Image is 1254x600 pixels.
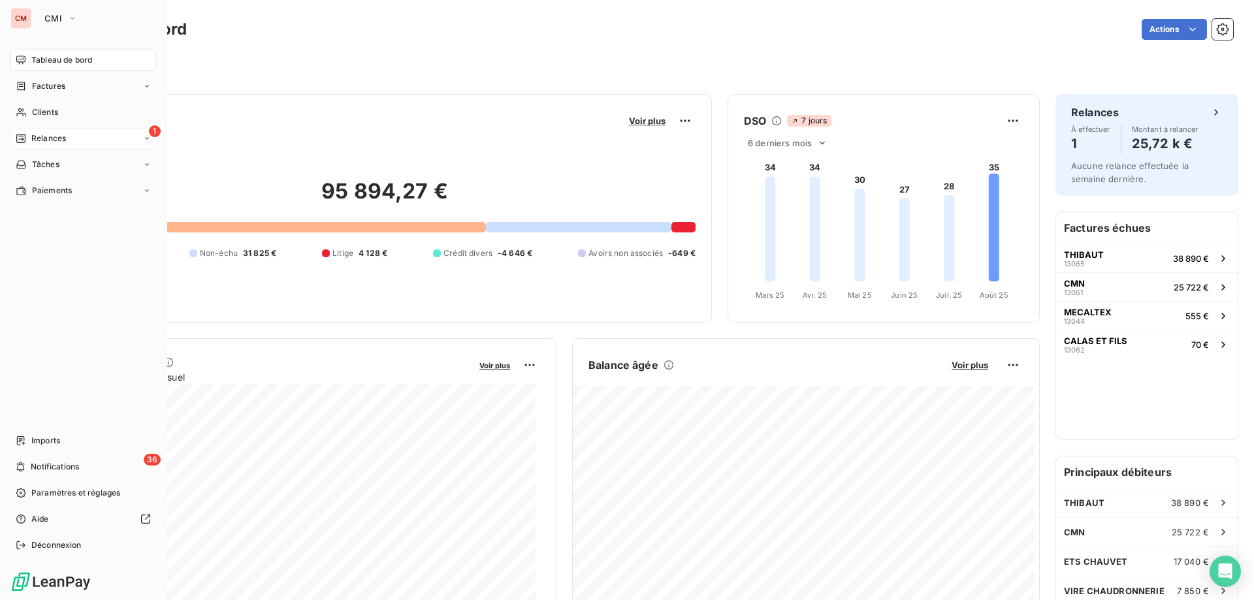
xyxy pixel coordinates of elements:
tspan: Août 25 [980,291,1008,300]
span: CMI [44,13,62,24]
span: Crédit divers [443,247,492,259]
button: CMN1306125 722 € [1056,272,1238,301]
span: 6 derniers mois [748,138,812,148]
a: Tâches [10,154,156,175]
h6: Relances [1071,104,1119,120]
span: 4 128 € [359,247,387,259]
span: 25 722 € [1172,527,1209,537]
a: Tableau de bord [10,50,156,71]
span: THIBAUT [1064,497,1104,508]
span: 25 722 € [1174,282,1209,292]
button: Voir plus [475,359,514,371]
span: Notifications [31,461,79,473]
span: CMN [1064,278,1085,289]
h4: 1 [1071,133,1110,154]
div: Open Intercom Messenger [1210,556,1241,587]
span: CALAS ET FILS [1064,336,1127,346]
span: Aide [31,513,49,525]
span: 555 € [1185,311,1209,321]
h6: Principaux débiteurs [1056,456,1238,488]
tspan: Mars 25 [756,291,784,300]
span: 17 040 € [1174,556,1209,567]
span: Montant à relancer [1132,125,1198,133]
tspan: Mai 25 [848,291,872,300]
span: Non-échu [200,247,238,259]
span: Imports [31,435,60,447]
div: CM [10,8,31,29]
a: Clients [10,102,156,123]
span: Avoirs non associés [588,247,663,259]
span: 36 [144,454,161,466]
h6: Factures échues [1056,212,1238,244]
span: Factures [32,80,65,92]
span: 70 € [1191,339,1209,350]
span: CMN [1064,527,1085,537]
span: 13044 [1064,317,1085,325]
span: Déconnexion [31,539,82,551]
span: Paiements [32,185,72,197]
span: ETS CHAUVET [1064,556,1128,567]
span: Paramètres et réglages [31,487,120,499]
span: Tâches [32,159,59,170]
a: Paiements [10,180,156,201]
span: Relances [31,133,66,144]
a: Imports [10,430,156,451]
span: Voir plus [952,360,988,370]
img: Logo LeanPay [10,571,91,592]
span: 7 jours [787,115,831,127]
span: VIRE CHAUDRONNERIE [1064,586,1165,596]
span: 31 825 € [243,247,276,259]
span: À effectuer [1071,125,1110,133]
h4: 25,72 k € [1132,133,1198,154]
span: Litige [332,247,353,259]
tspan: Avr. 25 [803,291,827,300]
a: Factures [10,76,156,97]
button: Actions [1142,19,1207,40]
span: 38 890 € [1171,497,1209,508]
button: CALAS ET FILS1306270 € [1056,330,1238,358]
a: 1Relances [10,128,156,149]
span: 7 850 € [1177,586,1209,596]
span: Aucune relance effectuée la semaine dernière. [1071,161,1189,184]
a: Aide [10,509,156,529]
button: Voir plus [948,359,992,371]
span: -649 € [668,247,696,259]
span: 13065 [1064,260,1085,268]
span: 1 [149,125,161,137]
h2: 95 894,27 € [74,178,696,217]
span: Chiffre d'affaires mensuel [74,370,470,384]
h6: DSO [744,113,766,129]
button: THIBAUT1306538 890 € [1056,244,1238,272]
tspan: Juin 25 [891,291,918,300]
span: 13062 [1064,346,1085,354]
span: Clients [32,106,58,118]
span: Voir plus [479,361,510,370]
span: Tableau de bord [31,54,92,66]
button: MECALTEX13044555 € [1056,301,1238,330]
h6: Balance âgée [588,357,658,373]
span: 38 890 € [1173,253,1209,264]
button: Voir plus [625,115,669,127]
span: -4 646 € [498,247,532,259]
a: Paramètres et réglages [10,482,156,503]
span: Voir plus [629,116,666,126]
tspan: Juil. 25 [936,291,962,300]
span: THIBAUT [1064,249,1104,260]
span: 13061 [1064,289,1083,296]
span: MECALTEX [1064,307,1112,317]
